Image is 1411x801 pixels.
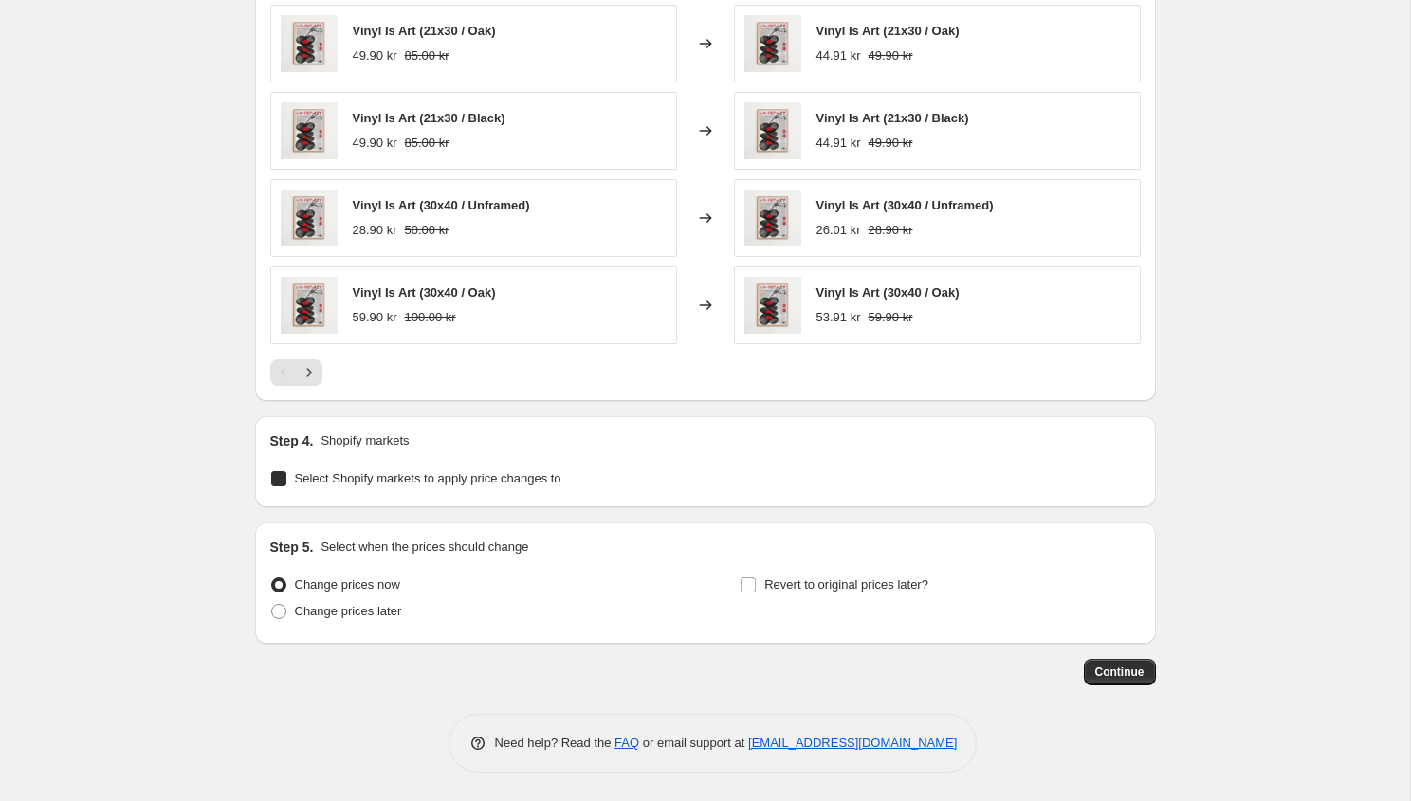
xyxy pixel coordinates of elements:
strike: 28.90 kr [868,221,912,240]
span: Change prices later [295,604,402,618]
img: LP_80x.png [744,190,801,246]
div: 59.90 kr [353,308,397,327]
span: Vinyl Is Art (30x40 / Oak) [816,285,960,300]
strike: 85.00 kr [404,46,449,65]
img: LP_80x.png [281,190,338,246]
span: or email support at [639,736,748,750]
a: FAQ [614,736,639,750]
span: Need help? Read the [495,736,615,750]
button: Continue [1084,659,1156,685]
nav: Pagination [270,359,322,386]
span: Continue [1095,664,1145,680]
img: LP_80x.png [744,277,801,334]
strike: 50.00 kr [404,221,449,240]
strike: 85.00 kr [404,134,449,153]
p: Select when the prices should change [321,537,528,556]
img: LP_80x.png [281,277,338,334]
strike: 49.90 kr [868,134,912,153]
span: Revert to original prices later? [764,577,928,592]
strike: 100.00 kr [404,308,455,327]
div: 53.91 kr [816,308,861,327]
img: LP_80x.png [281,15,338,72]
span: Vinyl Is Art (30x40 / Unframed) [816,198,994,212]
a: [EMAIL_ADDRESS][DOMAIN_NAME] [748,736,957,750]
h2: Step 5. [270,537,314,556]
span: Select Shopify markets to apply price changes to [295,471,561,485]
span: Change prices now [295,577,400,592]
div: 49.90 kr [353,46,397,65]
img: LP_80x.png [281,102,338,159]
strike: 59.90 kr [868,308,912,327]
strike: 49.90 kr [868,46,912,65]
p: Shopify markets [321,431,409,450]
div: 44.91 kr [816,134,861,153]
span: Vinyl Is Art (21x30 / Black) [353,111,505,125]
span: Vinyl Is Art (30x40 / Oak) [353,285,496,300]
div: 44.91 kr [816,46,861,65]
div: 28.90 kr [353,221,397,240]
div: 49.90 kr [353,134,397,153]
span: Vinyl Is Art (21x30 / Oak) [353,24,496,38]
h2: Step 4. [270,431,314,450]
div: 26.01 kr [816,221,861,240]
img: LP_80x.png [744,15,801,72]
span: Vinyl Is Art (21x30 / Black) [816,111,969,125]
span: Vinyl Is Art (21x30 / Oak) [816,24,960,38]
span: Vinyl Is Art (30x40 / Unframed) [353,198,530,212]
img: LP_80x.png [744,102,801,159]
button: Next [296,359,322,386]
